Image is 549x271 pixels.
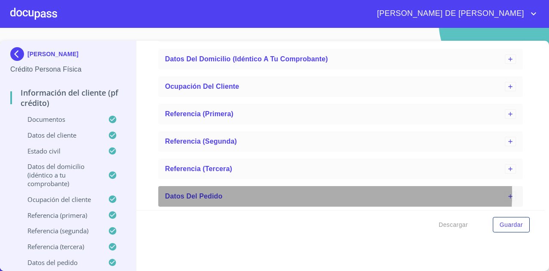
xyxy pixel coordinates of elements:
[10,115,108,123] p: Documentos
[158,104,523,124] div: Referencia (primera)
[10,258,108,267] p: Datos del pedido
[10,195,108,204] p: Ocupación del Cliente
[158,76,523,97] div: Ocupación del Cliente
[10,47,27,61] img: Docupass spot blue
[10,64,126,75] p: Crédito Persona Física
[10,47,126,64] div: [PERSON_NAME]
[439,220,468,230] span: Descargar
[165,83,239,90] span: Ocupación del Cliente
[158,131,523,152] div: Referencia (segunda)
[10,211,108,220] p: Referencia (primera)
[165,165,232,172] span: Referencia (tercera)
[27,51,78,57] p: [PERSON_NAME]
[165,110,234,117] span: Referencia (primera)
[10,162,108,188] p: Datos del domicilio (idéntico a tu comprobante)
[371,7,539,21] button: account of current user
[371,7,528,21] span: [PERSON_NAME] DE [PERSON_NAME]
[493,217,530,233] button: Guardar
[10,131,108,139] p: Datos del cliente
[500,220,523,230] span: Guardar
[158,186,523,207] div: Datos del pedido
[158,49,523,69] div: Datos del domicilio (idéntico a tu comprobante)
[165,138,237,145] span: Referencia (segunda)
[158,159,523,179] div: Referencia (tercera)
[165,193,223,200] span: Datos del pedido
[435,217,471,233] button: Descargar
[10,147,108,155] p: Estado Civil
[10,242,108,251] p: Referencia (tercera)
[10,87,126,108] p: Información del cliente (PF crédito)
[165,55,328,63] span: Datos del domicilio (idéntico a tu comprobante)
[10,226,108,235] p: Referencia (segunda)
